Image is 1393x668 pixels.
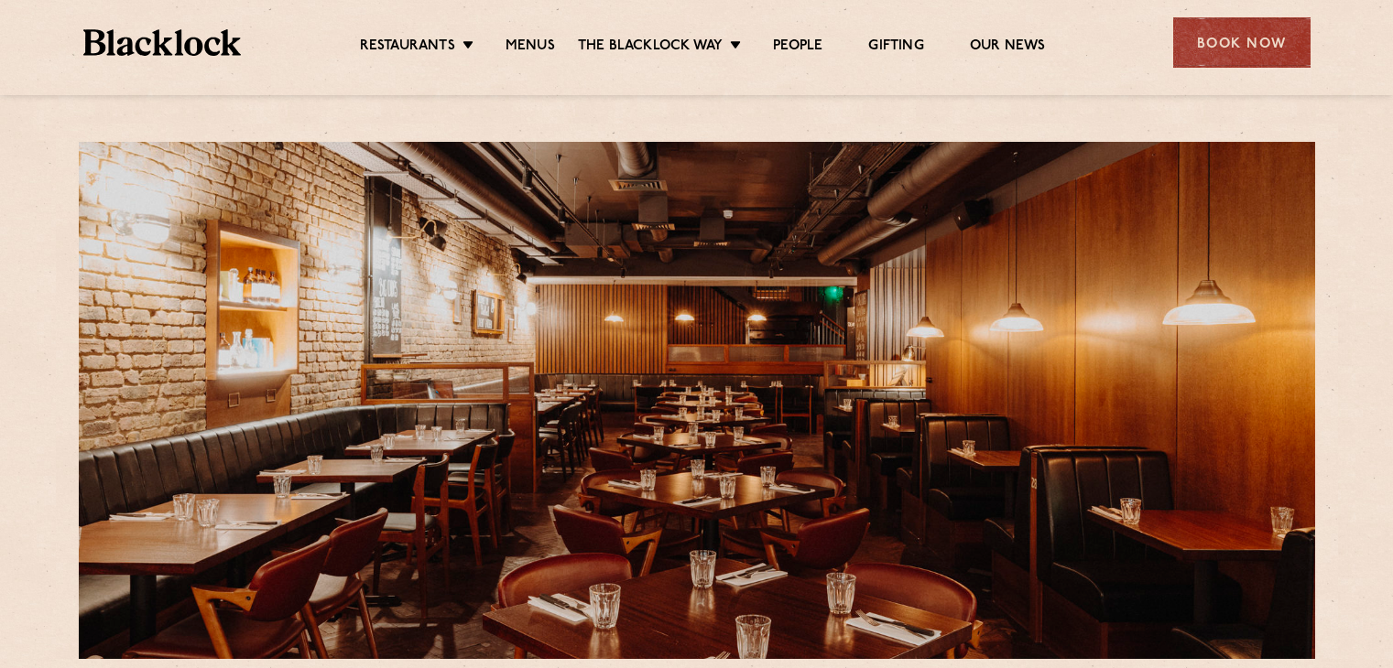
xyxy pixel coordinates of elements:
a: Our News [970,38,1046,58]
a: People [773,38,822,58]
a: Restaurants [360,38,455,58]
a: Menus [506,38,555,58]
a: The Blacklock Way [578,38,723,58]
img: BL_Textured_Logo-footer-cropped.svg [83,29,242,56]
div: Book Now [1173,17,1311,68]
a: Gifting [868,38,923,58]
